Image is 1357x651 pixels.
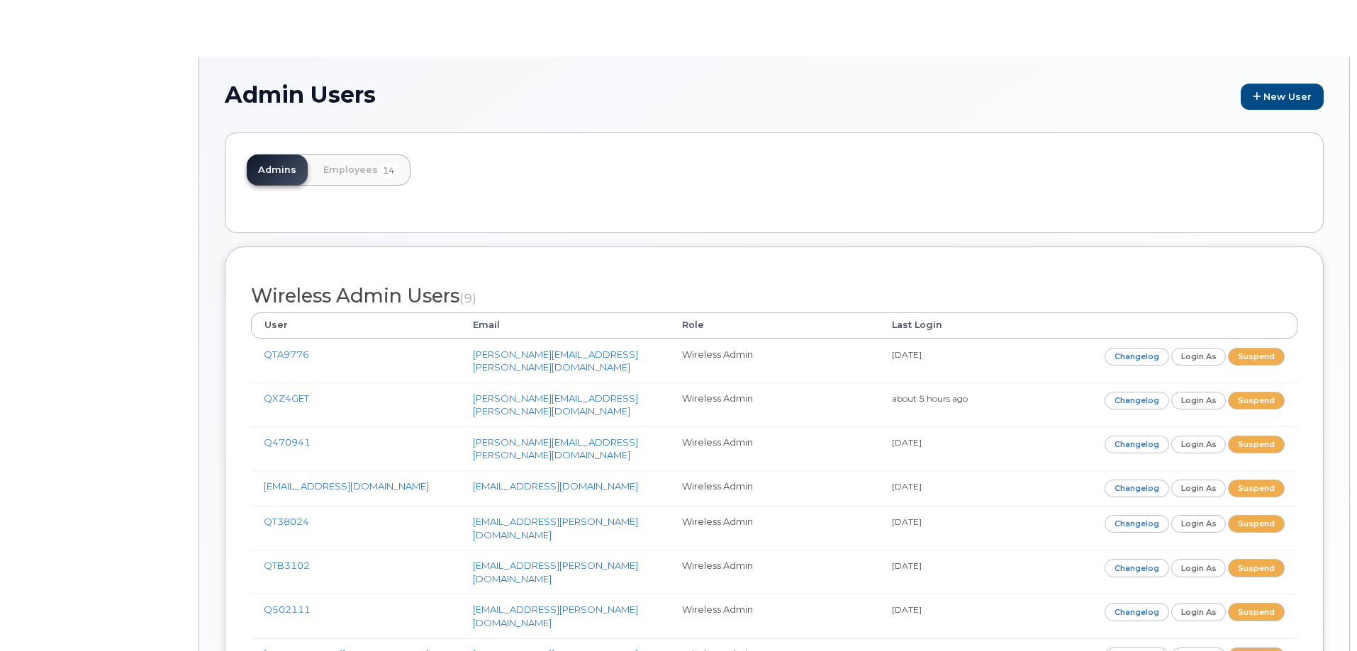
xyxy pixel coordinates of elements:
td: Wireless Admin [669,383,878,426]
td: Wireless Admin [669,550,878,594]
th: User [251,312,460,338]
a: Changelog [1105,436,1169,453]
a: [PERSON_NAME][EMAIL_ADDRESS][PERSON_NAME][DOMAIN_NAME] [473,436,638,461]
a: Changelog [1105,515,1169,533]
a: Login as [1171,348,1227,366]
a: Changelog [1105,559,1169,577]
a: Suspend [1228,436,1285,453]
td: Wireless Admin [669,339,878,383]
a: Suspend [1228,392,1285,409]
a: Changelog [1105,392,1169,409]
a: [EMAIL_ADDRESS][DOMAIN_NAME] [264,480,429,492]
h1: Admin Users [225,82,1324,110]
h2: Wireless Admin Users [251,285,1297,307]
a: [EMAIL_ADDRESS][PERSON_NAME][DOMAIN_NAME] [473,560,638,584]
a: Suspend [1228,515,1285,533]
small: (9) [459,290,476,305]
a: Q502111 [264,604,311,615]
a: Changelog [1105,348,1169,366]
a: Employees14 [312,154,411,186]
a: QT38024 [264,516,309,527]
a: Login as [1171,515,1227,533]
td: Wireless Admin [669,594,878,638]
a: Login as [1171,603,1227,621]
a: Changelog [1105,480,1169,497]
th: Last Login [879,312,1088,338]
small: [DATE] [892,560,922,571]
a: [PERSON_NAME][EMAIL_ADDRESS][PERSON_NAME][DOMAIN_NAME] [473,349,638,373]
a: QTA9776 [264,349,309,360]
small: about 5 hours ago [892,393,968,404]
a: Q470941 [264,436,311,448]
small: [DATE] [892,481,922,492]
a: [EMAIL_ADDRESS][DOMAIN_NAME] [473,480,638,492]
a: [PERSON_NAME][EMAIL_ADDRESS][PERSON_NAME][DOMAIN_NAME] [473,392,638,417]
a: QTB3102 [264,560,310,571]
a: [EMAIL_ADDRESS][PERSON_NAME][DOMAIN_NAME] [473,604,638,628]
a: Login as [1171,480,1227,497]
small: [DATE] [892,349,922,360]
a: Suspend [1228,559,1285,577]
td: Wireless Admin [669,470,878,506]
span: 14 [378,164,399,178]
small: [DATE] [892,604,922,615]
small: [DATE] [892,437,922,448]
a: Suspend [1228,348,1285,366]
a: QXZ4GET [264,392,309,404]
a: Login as [1171,559,1227,577]
a: New User [1241,84,1324,110]
small: [DATE] [892,516,922,527]
th: Email [460,312,669,338]
a: Admins [247,154,308,186]
a: Login as [1171,436,1227,453]
a: Suspend [1228,603,1285,621]
a: Login as [1171,392,1227,409]
th: Role [669,312,878,338]
a: Suspend [1228,480,1285,497]
td: Wireless Admin [669,506,878,550]
a: Changelog [1105,603,1169,621]
td: Wireless Admin [669,426,878,470]
a: [EMAIL_ADDRESS][PERSON_NAME][DOMAIN_NAME] [473,516,638,540]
